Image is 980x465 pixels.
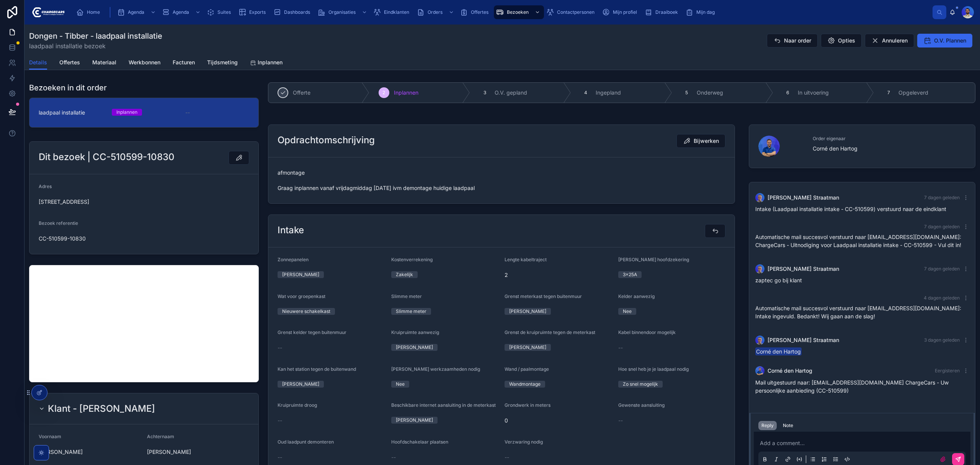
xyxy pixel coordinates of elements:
span: Corné den Hartog [768,367,812,375]
span: Hoofdschakelaar plaatsen [391,439,448,445]
button: Note [780,421,796,430]
span: Oud laadpunt demonteren [278,439,334,445]
span: Voornaam [39,434,61,439]
button: Reply [758,421,777,430]
span: Mijn profiel [613,9,637,15]
p: Automatische mail succesvol verstuurd naar [EMAIL_ADDRESS][DOMAIN_NAME]: ChargeCars - Uitnodiging... [755,233,969,249]
span: Grondwerk in meters [505,402,550,408]
a: laadpaal installatieInplannen-- [29,98,258,127]
span: Annuleren [882,37,908,44]
span: [PERSON_NAME] Straatman [768,194,839,201]
a: Offertes [59,56,80,71]
span: Wat voor groepenkast [278,293,325,299]
div: [PERSON_NAME] [509,344,546,351]
a: Home [74,5,105,19]
span: Onderweg [697,89,723,97]
span: Gewenste aansluiting [618,402,665,408]
div: [PERSON_NAME] [282,271,319,278]
span: Zonnepanelen [278,257,309,262]
span: Wand / paalmontage [505,366,549,372]
div: Slimme meter [396,308,426,315]
span: Intake (Laadpaal installatie intake - CC-510599) verstuurd naar de eindklant [755,206,946,212]
span: 3 [483,90,486,96]
span: Adres [39,183,52,189]
a: Facturen [173,56,195,71]
span: Kruipruimte droog [278,402,317,408]
span: Details [29,59,47,66]
span: 3 dagen geleden [924,337,960,343]
span: Materiaal [92,59,116,66]
span: In uitvoering [798,89,829,97]
span: 2 [382,90,385,96]
div: [PERSON_NAME] [396,344,433,351]
span: 0 [505,417,612,424]
span: [PERSON_NAME] [147,448,249,456]
span: Kelder aanwezig [618,293,655,299]
div: Zakelijk [396,271,413,278]
a: Agenda [160,5,204,19]
a: Tijdsmeting [207,56,238,71]
a: Exports [236,5,271,19]
span: Kan het station tegen de buitenwand [278,366,356,372]
div: Nieuwere schakelkast [282,308,330,315]
span: Order eigenaar [813,136,966,142]
span: Offerte [293,89,310,97]
a: Dashboards [271,5,315,19]
a: Agenda [115,5,160,19]
div: Wandmontage [509,381,541,388]
span: Facturen [173,59,195,66]
a: Eindklanten [371,5,415,19]
h1: Bezoeken in dit order [29,82,107,93]
a: Werkbonnen [129,56,160,71]
span: -- [618,417,623,424]
span: Hoe snel heb je je laadpaal nodig [618,366,689,372]
div: [PERSON_NAME] [282,381,319,388]
div: 3x25A [623,271,637,278]
span: 7 dagen geleden [924,266,960,272]
div: [PERSON_NAME] [509,308,546,315]
span: 6 [786,90,789,96]
button: Naar order [767,34,818,47]
span: -- [505,454,509,461]
a: Organisaties [315,5,371,19]
div: [PERSON_NAME] [396,417,433,424]
a: Mijn dag [683,5,720,19]
span: Offertes [471,9,488,15]
span: Opties [838,37,855,44]
span: [PERSON_NAME] [39,448,141,456]
span: laadpaal installatie bezoek [29,41,162,51]
span: 7 [887,90,890,96]
span: Grenst meterkast tegen buitenmuur [505,293,582,299]
span: afmontage Graag inplannen vanaf vrijdagmiddag [DATE] ivm demontage huidige laadpaal [278,169,725,192]
a: Draaiboek [642,5,683,19]
h2: Dit bezoek | CC-510599-10830 [39,151,175,163]
a: Details [29,56,47,70]
div: Zo snel mogelijk [623,381,658,388]
span: Offertes [59,59,80,66]
h1: Dongen - Tibber - laadpaal installatie [29,31,162,41]
span: Draaiboek [655,9,678,15]
span: Bezoek referentie [39,220,78,226]
span: 2 [505,271,612,279]
span: Beschikbare internet aansluiting in de meterkast [391,402,496,408]
h2: Intake [278,224,304,236]
span: Kostenverrekening [391,257,433,262]
span: Inplannen [258,59,283,66]
span: CC-510599-10830 [39,235,249,242]
span: Orders [428,9,443,15]
div: Inplannen [116,109,137,116]
div: scrollable content [71,4,933,21]
span: O.V. gepland [495,89,527,97]
span: Inplannen [394,89,418,97]
div: Nee [623,308,632,315]
button: Bijwerken [676,134,725,148]
span: Suites [217,9,231,15]
span: Eindklanten [384,9,409,15]
span: [PERSON_NAME] Straatman [768,265,839,273]
span: [PERSON_NAME] Straatman [768,336,839,344]
a: Mijn profiel [600,5,642,19]
span: 4 [584,90,587,96]
span: 7 dagen geleden [924,224,960,229]
span: Bijwerken [694,137,719,145]
span: Kabel binnendoor mogelijk [618,329,676,335]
